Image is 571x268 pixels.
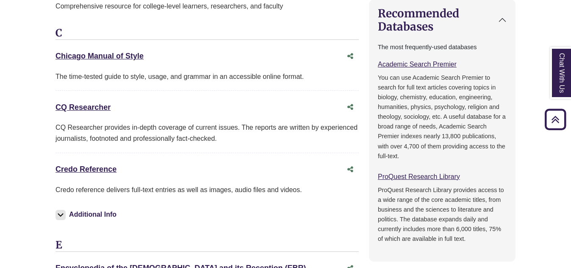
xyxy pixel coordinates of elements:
[55,71,359,82] div: The time-tested guide to style, usage, and grammar in an accessible online format.
[378,42,507,52] p: The most frequently-used databases
[55,239,359,252] h3: E
[55,52,144,60] a: Chicago Manual of Style
[55,1,359,12] p: Comprehensive resource for college-level learners, researchers, and faculty
[378,61,457,68] a: Academic Search Premier
[342,48,359,64] button: Share this database
[378,73,507,161] p: You can use Academic Search Premier to search for full text articles covering topics in biology, ...
[55,184,359,195] p: Credo reference delivers full-text entries as well as images, audio files and videos.
[378,173,460,180] a: ProQuest Research Library
[55,209,119,221] button: Additional Info
[342,162,359,178] button: Share this database
[55,165,116,173] a: Credo Reference
[55,27,359,40] h3: C
[55,103,111,112] a: CQ Researcher
[342,99,359,115] button: Share this database
[542,114,569,125] a: Back to Top
[378,185,507,244] p: ProQuest Research Library provides access to a wide range of the core academic titles, from busin...
[55,122,359,144] div: CQ Researcher provides in-depth coverage of current issues. The reports are written by experience...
